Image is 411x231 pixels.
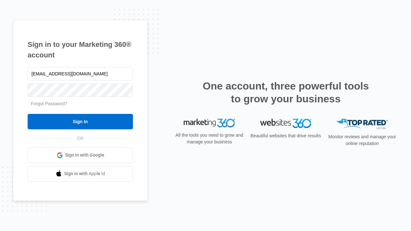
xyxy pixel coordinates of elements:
[28,114,133,129] input: Sign In
[250,133,322,139] p: Beautiful websites that drive results
[260,119,311,128] img: Websites 360
[28,148,133,163] a: Sign in with Google
[28,39,133,60] h1: Sign in to your Marketing 360® account
[28,67,133,81] input: Email
[65,152,104,158] span: Sign in with Google
[201,80,371,105] h2: One account, three powerful tools to grow your business
[326,133,398,147] p: Monitor reviews and manage your online reputation
[28,166,133,182] a: Sign in with Apple Id
[184,119,235,128] img: Marketing 360
[64,170,105,177] span: Sign in with Apple Id
[337,119,388,129] img: Top Rated Local
[173,132,245,145] p: All the tools you need to grow and manage your business
[31,101,67,106] a: Forgot Password?
[73,135,88,142] span: OR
